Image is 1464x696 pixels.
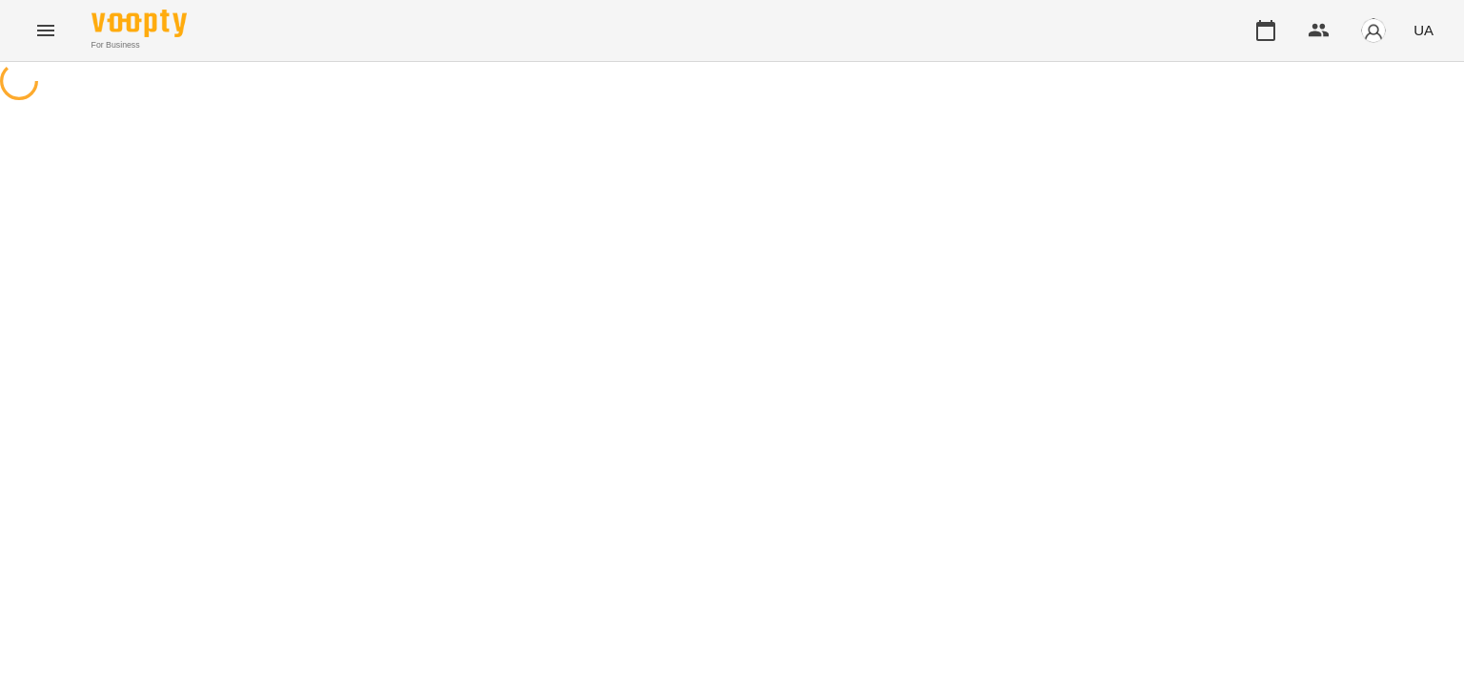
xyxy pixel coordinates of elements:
img: avatar_s.png [1360,17,1387,44]
span: For Business [91,39,187,51]
button: Menu [23,8,69,53]
button: UA [1406,12,1441,48]
span: UA [1413,20,1433,40]
img: Voopty Logo [91,10,187,37]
